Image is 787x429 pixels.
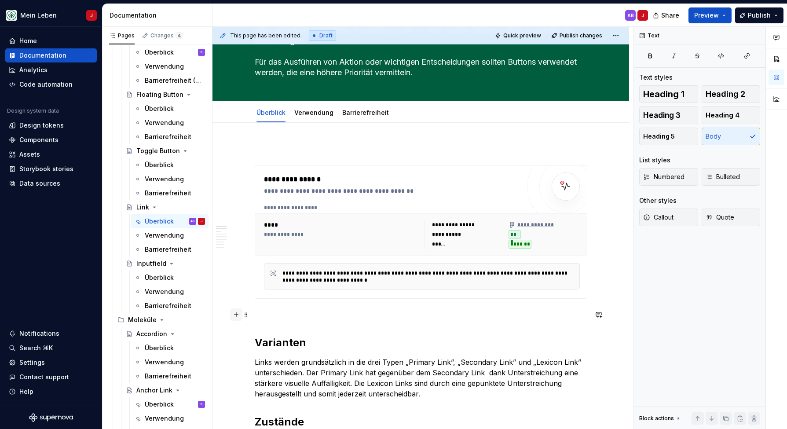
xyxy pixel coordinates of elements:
button: Help [5,385,97,399]
h2: Varianten [255,336,587,350]
a: Documentation [5,48,97,62]
span: Quick preview [503,32,541,39]
span: Heading 4 [706,111,739,120]
button: Heading 4 [702,106,761,124]
div: Verwendung [145,358,184,367]
div: AB [190,217,195,226]
a: Überblick [131,102,209,116]
a: Code automation [5,77,97,92]
span: Heading 5 [643,132,675,141]
h2: Zustände [255,415,587,429]
a: Design tokens [5,118,97,132]
div: Mein Leben [20,11,57,20]
button: Share [648,7,685,23]
div: Documentation [110,11,209,20]
button: Mein LebenJ [2,6,100,25]
div: Block actions [639,415,674,422]
a: Überblick [131,341,209,355]
div: Assets [19,150,40,159]
a: Assets [5,147,97,161]
a: Überblick [131,158,209,172]
div: Block actions [639,412,682,425]
a: Überblick [131,271,209,285]
div: Barrierefreiheit [145,189,191,198]
div: Verwendung [145,175,184,183]
button: Search ⌘K [5,341,97,355]
div: Toggle Button [136,147,180,155]
button: Quick preview [492,29,545,42]
div: Verwendung [145,62,184,71]
div: Überblick [145,273,174,282]
a: Barrierefreiheit (WIP) [131,73,209,88]
a: Barrierefreiheit [131,130,209,144]
a: Verwendung [131,116,209,130]
div: Moleküle [114,313,209,327]
div: Barrierefreiheit [145,132,191,141]
a: Verwendung [131,228,209,242]
a: Data sources [5,176,97,191]
div: Settings [19,358,45,367]
div: Moleküle [128,315,157,324]
div: Verwendung [145,118,184,127]
div: Components [19,136,59,144]
span: Callout [643,213,674,222]
a: Barrierefreiheit [131,369,209,383]
div: Home [19,37,37,45]
button: Heading 3 [639,106,698,124]
a: Inputfield [122,257,209,271]
div: Überblick [145,344,174,352]
span: Publish [748,11,771,20]
div: Überblick [145,400,174,409]
a: Barrierefreiheit [131,242,209,257]
div: Überblick [145,161,174,169]
div: Floating Button [136,90,183,99]
div: Data sources [19,179,60,188]
div: Anchor Link [136,386,172,395]
a: Barrierefreiheit [342,109,389,116]
span: Preview [694,11,719,20]
div: AB [627,12,634,19]
button: Notifications [5,326,97,341]
div: Text styles [639,73,673,82]
div: Accordion [136,330,167,338]
div: Documentation [19,51,66,60]
button: Callout [639,209,698,226]
a: Components [5,133,97,147]
div: Help [19,387,33,396]
a: Link [122,200,209,214]
a: Home [5,34,97,48]
button: Numbered [639,168,698,186]
textarea: Ein Link ist ein interaktives Text-Element, das Nutzende zu einer anderen Seite innerhalb oder au... [253,13,586,80]
div: Other styles [639,196,677,205]
button: Publish changes [549,29,606,42]
div: Analytics [19,66,48,74]
div: Barrierefreiheit [145,372,191,381]
div: Changes [150,32,183,39]
div: S [200,48,203,57]
a: Verwendung [131,355,209,369]
div: Code automation [19,80,73,89]
div: Notifications [19,329,59,338]
a: Toggle Button [122,144,209,158]
span: Numbered [643,172,685,181]
button: Bulleted [702,168,761,186]
svg: Supernova Logo [29,413,73,422]
a: Accordion [122,327,209,341]
a: ÜberblickS [131,397,209,411]
span: Bulleted [706,172,740,181]
a: ÜberblickABJ [131,214,209,228]
div: Überblick [253,103,289,121]
div: Überblick [145,217,174,226]
a: Überblick [256,109,286,116]
a: Floating Button [122,88,209,102]
div: Link [136,203,149,212]
span: Heading 3 [643,111,681,120]
div: Contact support [19,373,69,381]
div: List styles [639,156,670,165]
div: Barrierefreiheit [145,245,191,254]
button: Heading 2 [702,85,761,103]
a: Barrierefreiheit [131,299,209,313]
button: Publish [735,7,783,23]
button: Preview [688,7,732,23]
